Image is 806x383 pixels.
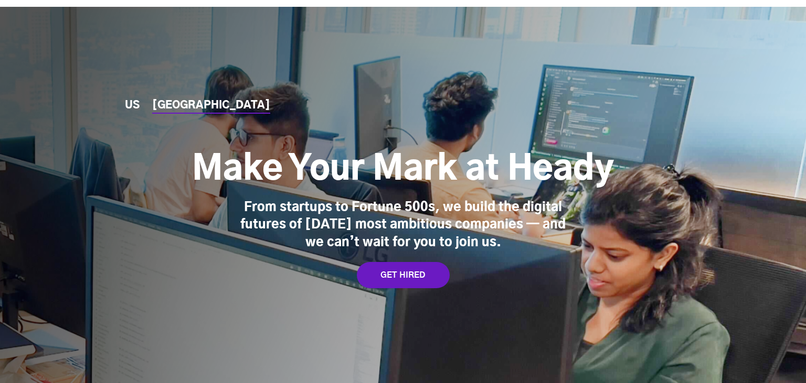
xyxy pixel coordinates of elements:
a: [GEOGRAPHIC_DATA] [152,100,270,111]
a: GET HIRED [357,262,450,288]
div: From startups to Fortune 500s, we build the digital futures of [DATE] most ambitious companies — ... [240,199,566,252]
a: US [125,100,140,111]
h1: Make Your Mark at Heady [192,149,614,191]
